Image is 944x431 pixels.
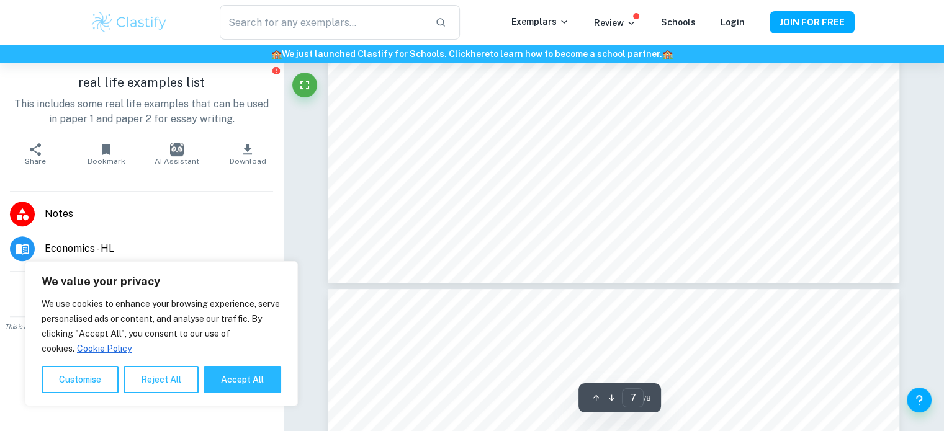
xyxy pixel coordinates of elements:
[907,388,932,412] button: Help and Feedback
[76,343,132,354] a: Cookie Policy
[124,366,199,393] button: Reject All
[721,17,745,27] a: Login
[2,47,942,61] h6: We just launched Clastify for Schools. Click to learn how to become a school partner.
[142,136,212,171] button: AI Assistant
[45,241,273,256] span: Economics - HL
[511,15,569,29] p: Exemplars
[155,157,199,166] span: AI Assistant
[661,17,696,27] a: Schools
[45,207,273,221] span: Notes
[170,143,184,156] img: AI Assistant
[42,296,281,356] p: We use cookies to enhance your browsing experience, serve personalised ads or content, and analys...
[594,16,636,30] p: Review
[42,366,119,393] button: Customise
[644,393,651,404] span: / 8
[88,157,125,166] span: Bookmark
[5,322,278,340] span: This is an example of past student work. Do not copy or submit as your own. Use to understand the...
[271,66,281,75] button: Report issue
[220,5,425,40] input: Search for any exemplars...
[25,261,298,406] div: We value your privacy
[230,157,266,166] span: Download
[10,73,273,92] h1: real life examples list
[204,366,281,393] button: Accept All
[662,49,673,59] span: 🏫
[25,157,46,166] span: Share
[470,49,490,59] a: here
[10,97,273,127] p: This includes some real life examples that can be used in paper 1 and paper 2 for essay writing.
[90,10,169,35] img: Clastify logo
[770,11,855,33] button: JOIN FOR FREE
[71,136,142,171] button: Bookmark
[271,49,282,59] span: 🏫
[42,274,281,289] p: We value your privacy
[292,73,317,97] button: Fullscreen
[212,136,283,171] button: Download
